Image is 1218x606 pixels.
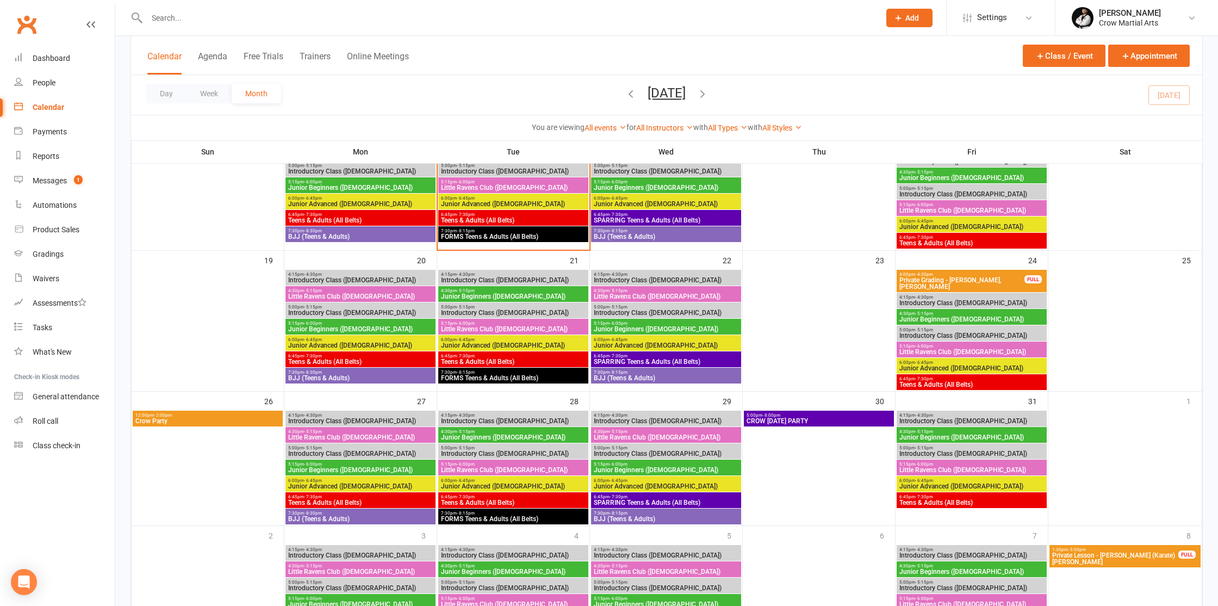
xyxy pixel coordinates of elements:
[899,483,1045,490] span: Junior Advanced ([DEMOGRAPHIC_DATA])
[14,120,115,144] a: Payments
[899,186,1045,191] span: 5:00pm
[593,337,739,342] span: 6:00pm
[288,478,433,483] span: 6:00pm
[14,169,115,193] a: Messages 1
[288,184,433,191] span: Junior Beginners ([DEMOGRAPHIC_DATA])
[1182,251,1202,269] div: 25
[610,337,627,342] span: - 6:45pm
[33,417,58,425] div: Roll call
[440,184,586,191] span: Little Ravens Club ([DEMOGRAPHIC_DATA])
[33,299,86,307] div: Assessments
[457,212,475,217] span: - 7:30pm
[457,446,475,450] span: - 5:15pm
[440,168,586,175] span: Introductory Class ([DEMOGRAPHIC_DATA])
[610,196,627,201] span: - 6:45pm
[593,217,739,224] span: SPARRING Teens & Adults (All Belts)
[14,144,115,169] a: Reports
[915,344,933,349] span: - 6:00pm
[14,95,115,120] a: Calendar
[457,370,475,375] span: - 8:15pm
[593,446,739,450] span: 5:00pm
[915,478,933,483] span: - 6:45pm
[746,418,892,424] span: CROW [DATE] PARTY
[899,376,1045,381] span: 6:45pm
[915,295,933,300] span: - 4:30pm
[300,51,331,75] button: Trainers
[899,349,1045,355] span: Little Ravens Club ([DEMOGRAPHIC_DATA])
[610,429,627,434] span: - 5:15pm
[915,462,933,467] span: - 6:00pm
[593,293,739,300] span: Little Ravens Club ([DEMOGRAPHIC_DATA])
[288,168,433,175] span: Introductory Class ([DEMOGRAPHIC_DATA])
[899,478,1045,483] span: 6:00pm
[288,163,433,168] span: 5:00pm
[899,170,1045,175] span: 4:30pm
[264,392,284,410] div: 26
[440,467,586,473] span: Little Ravens Club ([DEMOGRAPHIC_DATA])
[648,85,686,101] button: [DATE]
[610,163,627,168] span: - 5:15pm
[440,180,586,184] span: 5:15pm
[33,225,79,234] div: Product Sales
[899,381,1045,388] span: Teens & Adults (All Belts)
[610,212,627,217] span: - 7:30pm
[288,429,433,434] span: 4:30pm
[14,409,115,434] a: Roll call
[593,342,739,349] span: Junior Advanced ([DEMOGRAPHIC_DATA])
[1072,7,1093,29] img: thumb_image1654264687.png
[417,392,437,410] div: 27
[457,321,475,326] span: - 6:00pm
[1099,18,1161,28] div: Crow Martial Arts
[1024,275,1042,283] div: FULL
[33,441,80,450] div: Class check-in
[440,201,586,207] span: Junior Advanced ([DEMOGRAPHIC_DATA])
[14,267,115,291] a: Waivers
[304,462,322,467] span: - 6:00pm
[915,429,933,434] span: - 5:15pm
[457,429,475,434] span: - 5:15pm
[288,342,433,349] span: Junior Advanced ([DEMOGRAPHIC_DATA])
[440,478,586,483] span: 6:00pm
[457,163,475,168] span: - 5:15pm
[440,217,586,224] span: Teens & Adults (All Belts)
[570,392,589,410] div: 28
[440,370,586,375] span: 7:30pm
[610,180,627,184] span: - 6:00pm
[593,434,739,441] span: Little Ravens Club ([DEMOGRAPHIC_DATA])
[899,365,1045,372] span: Junior Advanced ([DEMOGRAPHIC_DATA])
[610,494,627,499] span: - 7:30pm
[13,11,40,38] a: Clubworx
[457,462,475,467] span: - 6:00pm
[899,235,1045,240] span: 6:45pm
[457,288,475,293] span: - 5:15pm
[899,311,1045,316] span: 4:30pm
[593,326,739,332] span: Junior Beginners ([DEMOGRAPHIC_DATA])
[288,446,433,450] span: 5:00pm
[570,251,589,269] div: 21
[14,46,115,71] a: Dashboard
[610,354,627,358] span: - 7:30pm
[304,354,322,358] span: - 7:30pm
[288,305,433,310] span: 5:00pm
[14,385,115,409] a: General attendance kiosk mode
[899,446,1045,450] span: 5:00pm
[593,196,739,201] span: 6:00pm
[232,84,281,103] button: Month
[304,321,322,326] span: - 6:00pm
[915,311,933,316] span: - 5:15pm
[915,219,933,224] span: - 6:45pm
[593,180,739,184] span: 5:15pm
[304,413,322,418] span: - 4:30pm
[288,434,433,441] span: Little Ravens Club ([DEMOGRAPHIC_DATA])
[440,288,586,293] span: 4:30pm
[14,434,115,458] a: Class kiosk mode
[610,446,627,450] span: - 5:15pm
[899,344,1045,349] span: 5:15pm
[915,360,933,365] span: - 6:45pm
[593,163,739,168] span: 5:00pm
[875,392,895,410] div: 30
[304,429,322,434] span: - 5:15pm
[146,84,187,103] button: Day
[304,180,322,184] span: - 6:00pm
[899,158,1045,165] span: Introductory Class ([DEMOGRAPHIC_DATA])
